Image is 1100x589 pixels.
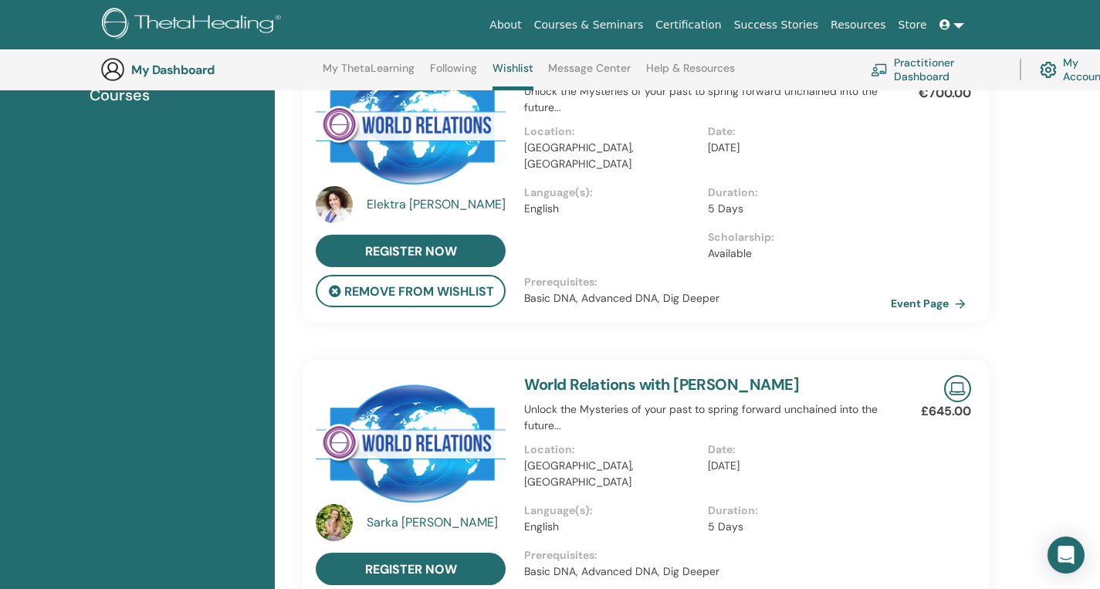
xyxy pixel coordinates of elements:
[524,124,698,140] p: Location :
[316,186,353,223] img: default.jpg
[708,229,882,245] p: Scholarship :
[323,62,415,86] a: My ThetaLearning
[316,504,353,541] img: default.jpg
[524,519,698,535] p: English
[708,184,882,201] p: Duration :
[892,11,933,39] a: Store
[1040,58,1057,82] img: cog.svg
[524,184,698,201] p: Language(s) :
[524,290,891,306] p: Basic DNA, Advanced DNA, Dig Deeper
[1048,537,1085,574] div: Open Intercom Messenger
[365,243,457,259] span: register now
[708,201,882,217] p: 5 Days
[367,513,509,532] a: Sarka [PERSON_NAME]
[728,11,824,39] a: Success Stories
[524,503,698,519] p: Language(s) :
[90,83,150,107] span: Courses
[316,235,506,267] a: register now
[528,11,650,39] a: Courses & Seminars
[430,62,477,86] a: Following
[708,140,882,156] p: [DATE]
[824,11,892,39] a: Resources
[708,245,882,262] p: Available
[492,62,533,90] a: Wishlist
[646,62,735,86] a: Help & Resources
[316,275,506,307] button: remove from wishlist
[524,201,698,217] p: English
[524,547,891,564] p: Prerequisites :
[100,57,125,82] img: generic-user-icon.jpg
[131,63,286,77] h3: My Dashboard
[524,83,891,116] p: Unlock the Mysteries of your past to spring forward unchained into the future...
[316,57,506,191] img: World Relations
[708,519,882,535] p: 5 Days
[365,561,457,577] span: register now
[708,458,882,474] p: [DATE]
[316,553,506,585] a: register now
[524,140,698,172] p: [GEOGRAPHIC_DATA], [GEOGRAPHIC_DATA]
[708,442,882,458] p: Date :
[921,402,971,421] p: £645.00
[708,503,882,519] p: Duration :
[708,124,882,140] p: Date :
[871,63,888,76] img: chalkboard-teacher.svg
[649,11,727,39] a: Certification
[524,274,891,290] p: Prerequisites :
[524,442,698,458] p: Location :
[944,375,971,402] img: Live Online Seminar
[548,62,631,86] a: Message Center
[102,8,286,42] img: logo.png
[919,84,971,103] p: €700.00
[524,401,891,434] p: Unlock the Mysteries of your past to spring forward unchained into the future...
[891,292,972,315] a: Event Page
[316,375,506,509] img: World Relations
[367,195,509,214] a: Elektra [PERSON_NAME]
[524,564,891,580] p: Basic DNA, Advanced DNA, Dig Deeper
[483,11,527,39] a: About
[871,52,1001,86] a: Practitioner Dashboard
[524,374,799,394] a: World Relations with [PERSON_NAME]
[524,458,698,490] p: [GEOGRAPHIC_DATA], [GEOGRAPHIC_DATA]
